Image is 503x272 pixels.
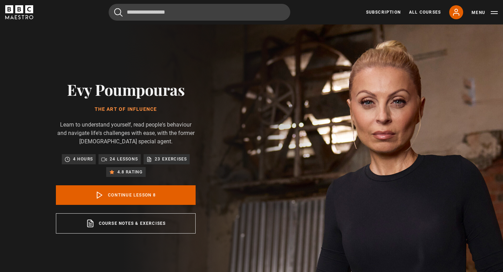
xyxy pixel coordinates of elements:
[472,9,498,16] button: Toggle navigation
[409,9,441,15] a: All Courses
[5,5,33,19] svg: BBC Maestro
[73,156,93,163] p: 4 hours
[56,121,196,146] p: Learn to understand yourself, read people's behaviour and navigate life's challenges with ease, w...
[56,107,196,112] h1: The Art of Influence
[56,80,196,98] h2: Evy Poumpouras
[56,213,196,234] a: Course notes & exercises
[117,169,143,176] p: 4.8 rating
[110,156,138,163] p: 24 lessons
[366,9,401,15] a: Subscription
[155,156,187,163] p: 23 exercises
[109,4,290,21] input: Search
[114,8,123,17] button: Submit the search query
[56,185,196,205] a: Continue lesson 8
